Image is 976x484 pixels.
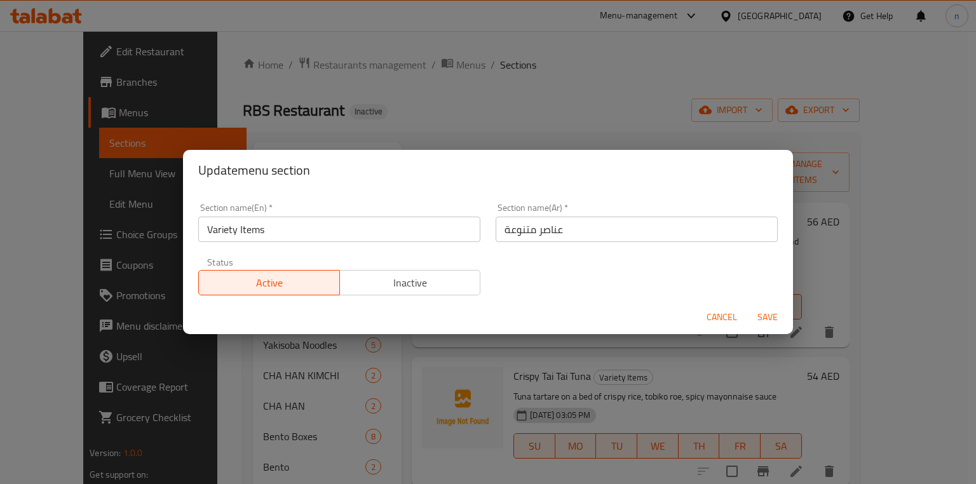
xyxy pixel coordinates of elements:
button: Cancel [701,306,742,329]
button: Inactive [339,270,481,295]
span: Active [204,274,335,292]
button: Active [198,270,340,295]
span: Cancel [707,309,737,325]
h2: Update menu section [198,160,778,180]
button: Save [747,306,788,329]
input: Please enter section name(en) [198,217,480,242]
span: Inactive [345,274,476,292]
input: Please enter section name(ar) [496,217,778,242]
span: Save [752,309,783,325]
